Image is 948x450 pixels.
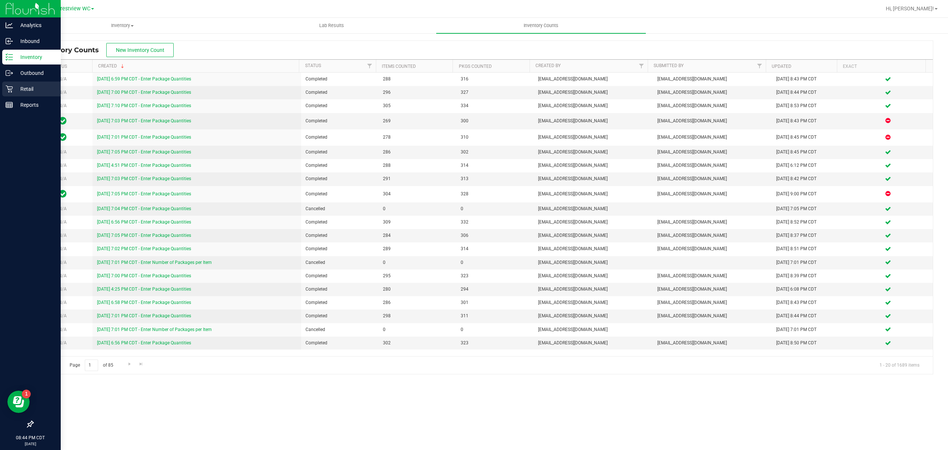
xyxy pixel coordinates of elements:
[461,272,529,279] span: 323
[776,191,839,198] div: [DATE] 9:00 PM CDT
[59,176,67,181] span: N/A
[776,299,839,306] div: [DATE] 8:43 PM CDT
[383,89,451,96] span: 296
[657,232,768,239] span: [EMAIL_ADDRESS][DOMAIN_NAME]
[776,312,839,320] div: [DATE] 8:44 PM CDT
[538,219,648,226] span: [EMAIL_ADDRESS][DOMAIN_NAME]
[85,360,98,371] input: 1
[635,60,648,72] a: Filter
[383,219,451,226] span: 309
[59,246,67,251] span: N/A
[97,176,191,181] a: [DATE] 7:03 PM CDT - Enter Package Quantities
[306,118,374,125] span: Completed
[116,47,164,53] span: New Inventory Count
[874,360,925,371] span: 1 - 20 of 1689 items
[461,175,529,182] span: 313
[538,340,648,347] span: [EMAIL_ADDRESS][DOMAIN_NAME]
[776,245,839,252] div: [DATE] 8:51 PM CDT
[383,326,451,333] span: 0
[538,162,648,169] span: [EMAIL_ADDRESS][DOMAIN_NAME]
[13,69,57,77] p: Outbound
[776,286,839,293] div: [DATE] 6:08 PM CDT
[538,312,648,320] span: [EMAIL_ADDRESS][DOMAIN_NAME]
[461,232,529,239] span: 306
[6,21,13,29] inline-svg: Analytics
[306,299,374,306] span: Completed
[97,246,191,251] a: [DATE] 7:02 PM CDT - Enter Package Quantities
[306,162,374,169] span: Completed
[776,205,839,212] div: [DATE] 7:05 PM CDT
[59,90,67,95] span: N/A
[461,219,529,226] span: 332
[538,259,648,266] span: [EMAIL_ADDRESS][DOMAIN_NAME]
[538,134,648,141] span: [EMAIL_ADDRESS][DOMAIN_NAME]
[461,102,529,109] span: 334
[657,191,768,198] span: [EMAIL_ADDRESS][DOMAIN_NAME]
[18,18,227,33] a: Inventory
[657,272,768,279] span: [EMAIL_ADDRESS][DOMAIN_NAME]
[97,260,212,265] a: [DATE] 7:01 PM CDT - Enter Number of Packages per Item
[383,118,451,125] span: 269
[461,191,529,198] span: 328
[459,64,492,69] a: Pkgs Counted
[13,53,57,62] p: Inventory
[3,441,57,447] p: [DATE]
[538,232,648,239] span: [EMAIL_ADDRESS][DOMAIN_NAME]
[776,162,839,169] div: [DATE] 6:12 PM CDT
[98,63,126,69] a: Created
[776,76,839,83] div: [DATE] 8:43 PM CDT
[136,360,147,370] a: Go to the last page
[306,272,374,279] span: Completed
[306,312,374,320] span: Completed
[7,391,30,413] iframe: Resource center
[383,232,451,239] span: 284
[383,205,451,212] span: 0
[538,299,648,306] span: [EMAIL_ADDRESS][DOMAIN_NAME]
[59,103,67,108] span: N/A
[461,118,529,125] span: 300
[538,118,648,125] span: [EMAIL_ADDRESS][DOMAIN_NAME]
[383,134,451,141] span: 278
[776,118,839,125] div: [DATE] 8:43 PM CDT
[657,89,768,96] span: [EMAIL_ADDRESS][DOMAIN_NAME]
[59,260,67,265] span: N/A
[383,299,451,306] span: 286
[97,206,191,211] a: [DATE] 7:04 PM CDT - Enter Package Quantities
[776,102,839,109] div: [DATE] 8:53 PM CDT
[59,219,67,225] span: N/A
[13,85,57,93] p: Retail
[59,313,67,318] span: N/A
[364,60,376,72] a: Filter
[382,64,416,69] a: Items Counted
[514,22,568,29] span: Inventory Counts
[461,76,529,83] span: 316
[59,76,67,82] span: N/A
[59,149,67,155] span: N/A
[654,63,684,68] a: Submitted By
[59,132,67,142] span: In Sync
[657,299,768,306] span: [EMAIL_ADDRESS][DOMAIN_NAME]
[461,205,529,212] span: 0
[13,37,57,46] p: Inbound
[657,76,768,83] span: [EMAIL_ADDRESS][DOMAIN_NAME]
[383,312,451,320] span: 298
[306,259,374,266] span: Cancelled
[772,64,791,69] a: Updated
[306,245,374,252] span: Completed
[657,219,768,226] span: [EMAIL_ADDRESS][DOMAIN_NAME]
[776,89,839,96] div: [DATE] 8:44 PM CDT
[538,175,648,182] span: [EMAIL_ADDRESS][DOMAIN_NAME]
[59,287,67,292] span: N/A
[6,37,13,45] inline-svg: Inbound
[97,287,191,292] a: [DATE] 4:25 PM CDT - Enter Package Quantities
[18,22,227,29] span: Inventory
[383,272,451,279] span: 295
[97,103,191,108] a: [DATE] 7:10 PM CDT - Enter Package Quantities
[59,206,67,211] span: N/A
[59,340,67,345] span: N/A
[538,102,648,109] span: [EMAIL_ADDRESS][DOMAIN_NAME]
[461,312,529,320] span: 311
[59,327,67,332] span: N/A
[97,313,191,318] a: [DATE] 7:01 PM CDT - Enter Package Quantities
